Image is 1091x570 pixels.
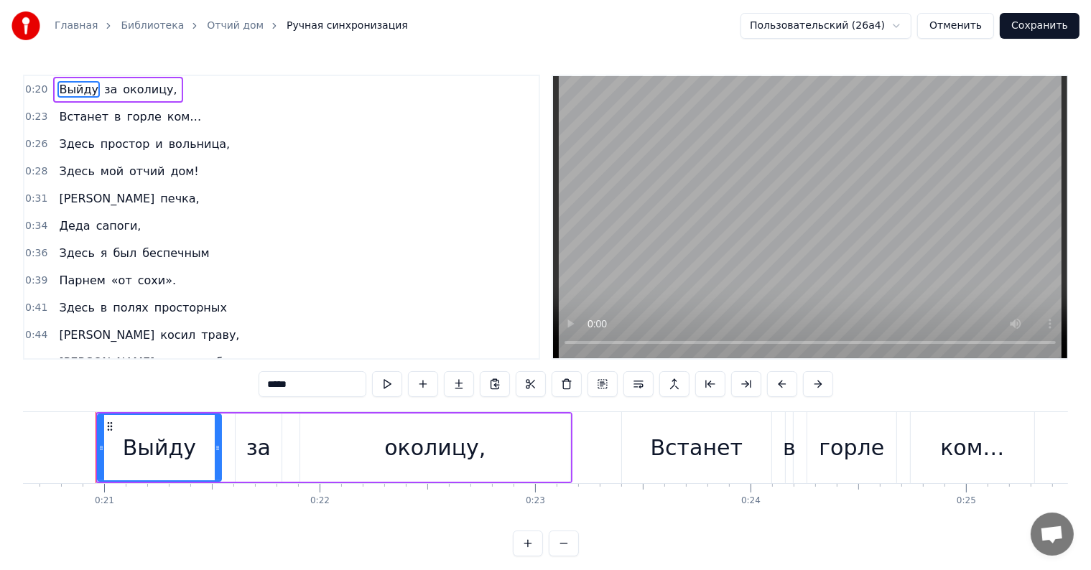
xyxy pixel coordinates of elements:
[159,190,200,207] span: печка,
[25,83,47,97] span: 0:20
[11,11,40,40] img: youka
[141,245,210,261] span: беспечным
[167,136,232,152] span: вольница,
[169,163,200,179] span: дом!
[110,272,134,289] span: «от
[113,108,122,125] span: в
[99,299,108,316] span: в
[25,246,47,261] span: 0:36
[1000,13,1080,39] button: Сохранить
[57,218,91,234] span: Деда
[57,163,96,179] span: Здесь
[940,431,1004,464] div: ком…
[111,299,150,316] span: полях
[136,272,177,289] span: сохи».
[128,163,166,179] span: отчий
[783,431,796,464] div: в
[111,245,138,261] span: был
[121,81,178,98] span: околицу,
[95,495,114,507] div: 0:21
[121,19,184,33] a: Библиотека
[25,110,47,124] span: 0:23
[57,299,96,316] span: Здесь
[200,327,241,343] span: траву,
[207,19,264,33] a: Отчий дом
[99,136,151,152] span: простор
[287,19,408,33] span: Ручная синхронизация
[154,136,164,152] span: и
[57,108,110,125] span: Встанет
[200,354,261,370] span: отборных
[1031,513,1074,556] a: Открытый чат
[166,108,203,125] span: ком…
[741,495,761,507] div: 0:24
[246,431,271,464] div: за
[95,218,143,234] span: сапоги,
[25,137,47,151] span: 0:26
[917,13,994,39] button: Отменить
[25,355,47,370] span: 0:47
[57,190,156,207] span: [PERSON_NAME]
[55,19,98,33] a: Главная
[153,299,228,316] span: просторных
[125,108,162,125] span: горле
[25,192,47,206] span: 0:31
[103,81,119,98] span: за
[57,245,96,261] span: Здесь
[25,301,47,315] span: 0:41
[651,431,743,464] div: Встанет
[957,495,976,507] div: 0:25
[159,327,197,343] span: косил
[310,495,330,507] div: 0:22
[25,219,47,233] span: 0:34
[57,136,96,152] span: Здесь
[819,431,884,464] div: горле
[99,163,125,179] span: мой
[57,354,156,370] span: [PERSON_NAME]
[57,327,156,343] span: [PERSON_NAME]
[99,245,109,261] span: я
[384,431,486,464] div: околицу,
[57,272,106,289] span: Парнем
[55,19,408,33] nav: breadcrumb
[526,495,545,507] div: 0:23
[25,328,47,342] span: 0:44
[25,164,47,179] span: 0:28
[25,274,47,288] span: 0:39
[123,431,196,464] div: Выйду
[57,81,100,98] span: Выйду
[159,354,198,370] span: ловил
